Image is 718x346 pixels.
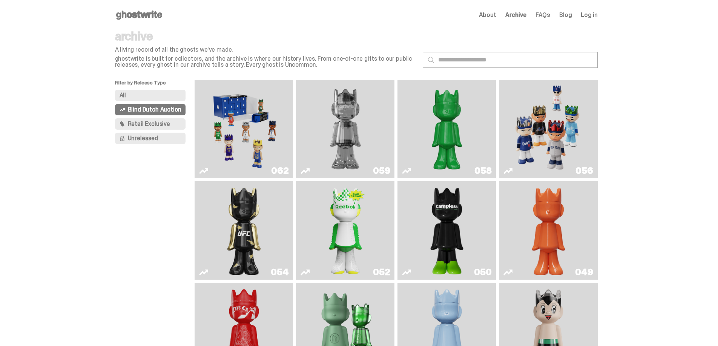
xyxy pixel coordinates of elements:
div: 054 [271,268,288,277]
a: Log in [581,12,597,18]
a: Archive [505,12,526,18]
button: All [115,90,186,101]
div: 058 [474,166,491,175]
img: Game Face (2025) [511,83,585,175]
p: Filter by Release Type [115,80,195,90]
a: Blog [559,12,572,18]
a: Schrödinger's ghost: Sunday Green [402,83,491,175]
div: 049 [575,268,593,277]
img: Court Victory [325,184,365,277]
a: FAQs [535,12,550,18]
img: Schrödinger's ghost: Sunday Green [410,83,484,175]
span: Unreleased [128,135,158,141]
a: Ruby [199,184,288,277]
div: 062 [271,166,288,175]
a: About [479,12,496,18]
a: Two [301,83,390,175]
a: Schrödinger's ghost: Orange Vibe [503,184,593,277]
a: Game Face (2025) [199,83,288,175]
div: 059 [373,166,390,175]
button: Retail Exclusive [115,118,186,130]
img: Two [308,83,382,175]
span: Blind Dutch Auction [128,107,181,113]
img: Campless [427,184,467,277]
img: Game Face (2025) [207,83,281,175]
img: Ruby [224,184,264,277]
a: Court Victory [301,184,390,277]
button: Unreleased [115,133,186,144]
p: A living record of all the ghosts we've made. [115,47,417,53]
p: archive [115,30,417,42]
div: 056 [575,166,593,175]
div: 052 [373,268,390,277]
a: Campless [402,184,491,277]
span: All [120,92,126,98]
span: Retail Exclusive [128,121,170,127]
p: ghostwrite is built for collectors, and the archive is where our history lives. From one-of-one g... [115,56,417,68]
img: Schrödinger's ghost: Orange Vibe [528,184,568,277]
a: Game Face (2025) [503,83,593,175]
div: 050 [474,268,491,277]
button: Blind Dutch Auction [115,104,186,115]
